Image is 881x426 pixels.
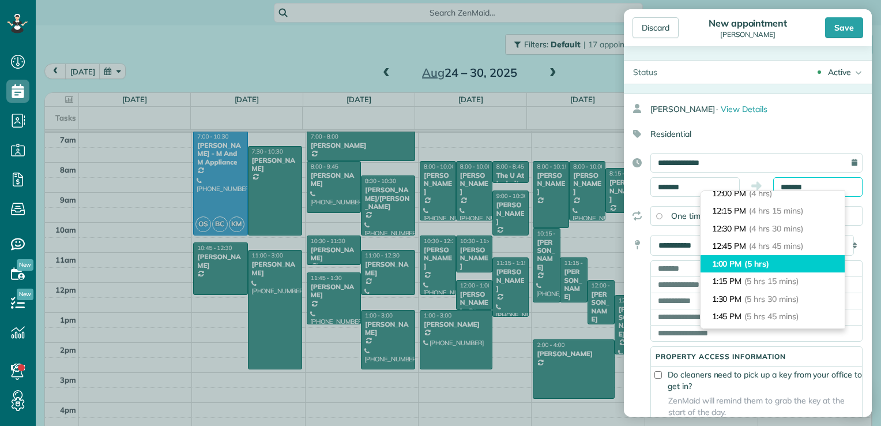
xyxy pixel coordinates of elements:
[701,220,845,238] li: 12:30 PM
[624,61,667,84] div: Status
[744,259,769,269] span: (5 hrs)
[651,353,862,360] h5: Property access information
[651,395,862,418] span: ZenMaid will remind them to grab the key at the start of the day.
[701,237,845,255] li: 12:45 PM
[656,213,662,219] input: One time
[749,223,803,234] span: (4 hrs 30 mins)
[671,211,705,221] span: One time
[721,104,767,114] span: View Details
[17,289,33,300] span: New
[716,104,718,114] span: ·
[705,31,790,39] div: [PERSON_NAME]
[624,124,863,144] div: Residential
[744,294,798,304] span: (5 hrs 30 mins)
[825,17,863,38] div: Save
[701,308,845,326] li: 1:45 PM
[701,326,845,343] li: 2:00 PM
[744,276,798,286] span: (5 hrs 15 mins)
[749,241,803,251] span: (4 hrs 45 mins)
[632,17,679,38] div: Discard
[701,290,845,308] li: 1:30 PM
[701,185,845,203] li: 12:00 PM
[701,272,845,290] li: 1:15 PM
[654,371,662,379] input: Do cleaners need to pick up a key from your office to get in?
[749,205,803,216] span: (4 hrs 15 mins)
[705,17,790,29] div: New appointment
[650,99,872,119] div: [PERSON_NAME]
[828,66,851,78] div: Active
[744,311,798,322] span: (5 hrs 45 mins)
[701,202,845,220] li: 12:15 PM
[701,255,845,273] li: 1:00 PM
[17,259,33,271] span: New
[651,369,862,392] label: Do cleaners need to pick up a key from your office to get in?
[749,188,772,199] span: (4 hrs)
